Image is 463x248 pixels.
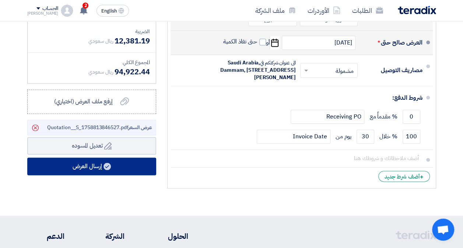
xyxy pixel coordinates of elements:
input: payment-term-1 [403,110,420,124]
button: تعديل المسوده [27,137,156,155]
input: payment-term-2 [403,130,420,144]
div: مصاريف التوصيل [364,61,422,79]
span: 94,922.44 [115,66,150,77]
span: إرفع ملف العرض (اختياري) [54,97,113,106]
input: أضف ملاحظاتك و شروطك هنا [176,151,422,165]
div: الى عنوان شركتكم في [215,59,296,81]
div: Open chat [432,219,454,241]
div: أضف شرط جديد [378,171,430,182]
a: الأوردرات [302,2,346,19]
div: المجموع الكلي [34,59,150,66]
label: حتى نفاذ الكمية [223,38,266,45]
input: payment-term-2 [357,130,374,144]
li: الدعم [27,230,64,241]
span: + [420,173,424,181]
div: الضريبة [34,28,150,35]
input: سنة-شهر-يوم [282,36,355,50]
a: الطلبات [346,2,389,19]
span: يوم من [336,133,351,140]
button: إرسال العرض [27,157,156,175]
div: الحساب [42,6,58,12]
button: English [97,5,129,17]
span: ريال سعودي [88,37,113,45]
div: شروط الدفع: [182,89,422,107]
img: profile_test.png [61,5,73,17]
span: أو [266,39,270,46]
li: الحلول [147,230,188,241]
span: English [101,8,117,14]
a: ملف الشركة [249,2,302,19]
input: payment-term-2 [291,110,364,124]
div: العرض صالح حتى [364,34,422,52]
span: Quotation__S_1758813846527.pdf [47,124,152,131]
span: % مقدماً مع [369,113,397,120]
span: % خلال [379,133,397,140]
img: Teradix logo [398,6,436,14]
input: payment-term-2 [257,130,330,144]
span: Saudi Arabia, Dammam, [STREET_ADDRESS][PERSON_NAME] [220,59,296,81]
span: ريال سعودي [88,68,113,76]
li: الشركة [86,230,124,241]
span: عرض السعر [128,124,152,131]
div: [PERSON_NAME] [27,11,59,15]
span: 12,381.19 [115,35,150,46]
span: 2 [83,3,88,8]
